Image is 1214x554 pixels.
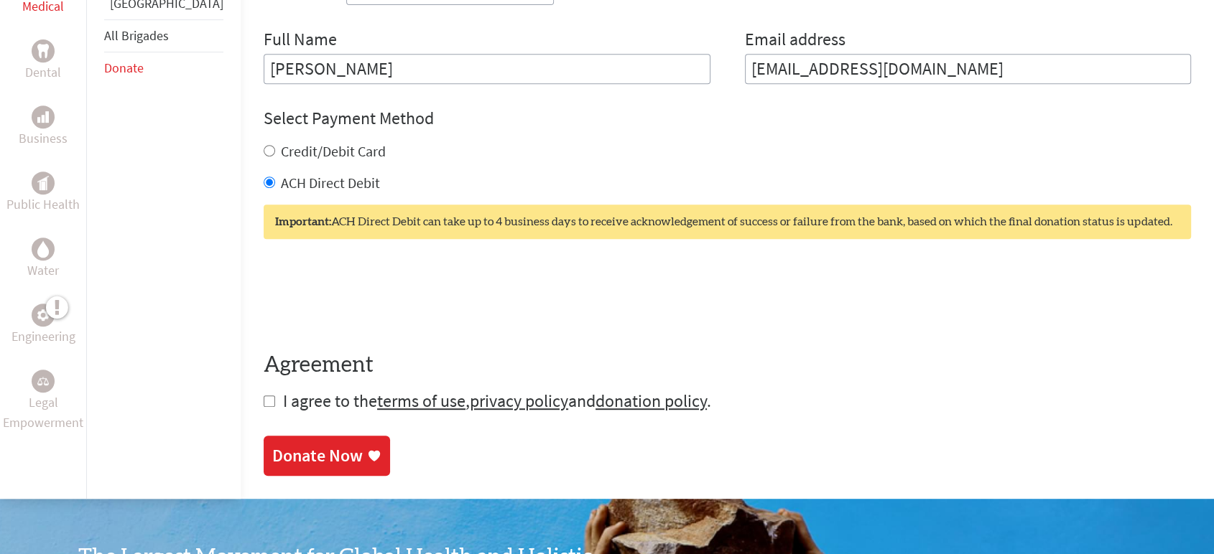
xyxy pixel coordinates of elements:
div: Dental [32,39,55,62]
a: donation policy [596,390,707,412]
a: WaterWater [27,238,59,281]
a: EngineeringEngineering [11,304,75,347]
div: Water [32,238,55,260]
p: Dental [25,62,61,83]
img: Legal Empowerment [37,377,49,385]
strong: Important: [275,216,331,227]
h4: Select Payment Method [264,107,1191,130]
p: Water [27,260,59,281]
h4: Agreement [264,352,1191,378]
p: Public Health [6,194,80,215]
a: Donate Now [264,436,390,476]
input: Your Email [745,54,1192,84]
li: All Brigades [104,19,223,52]
div: Business [32,105,55,128]
a: BusinessBusiness [19,105,68,149]
label: Credit/Debit Card [281,142,386,160]
div: Public Health [32,172,55,194]
img: Water [37,241,49,258]
label: Full Name [264,28,337,54]
img: Public Health [37,176,49,190]
a: terms of use [377,390,465,412]
img: Dental [37,44,49,58]
a: Public HealthPublic Health [6,172,80,215]
input: Enter Full Name [264,54,710,84]
iframe: reCAPTCHA [264,268,482,324]
p: Business [19,128,68,149]
p: Engineering [11,327,75,347]
a: All Brigades [104,27,169,44]
img: Engineering [37,309,49,321]
label: Email address [745,28,845,54]
span: I agree to the , and . [283,390,711,412]
a: DentalDental [25,39,61,83]
div: Legal Empowerment [32,370,55,393]
label: ACH Direct Debit [281,174,380,192]
img: Business [37,111,49,123]
a: privacy policy [470,390,568,412]
a: Donate [104,60,144,76]
p: Legal Empowerment [3,393,83,433]
div: Donate Now [272,444,363,467]
div: Engineering [32,304,55,327]
div: ACH Direct Debit can take up to 4 business days to receive acknowledgement of success or failure ... [264,205,1191,239]
a: Legal EmpowermentLegal Empowerment [3,370,83,433]
li: Donate [104,52,223,84]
